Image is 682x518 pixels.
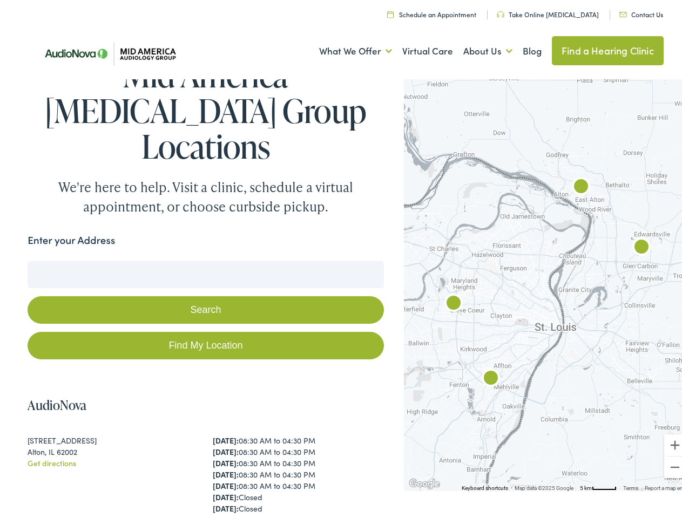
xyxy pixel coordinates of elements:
[213,488,239,499] strong: [DATE]:
[497,6,599,16] a: Take Online [MEDICAL_DATA]
[213,432,384,511] div: 08:30 AM to 04:30 PM 08:30 AM to 04:30 PM 08:30 AM to 04:30 PM 08:30 AM to 04:30 PM 08:30 AM to 0...
[497,8,504,15] img: utility icon
[213,432,239,442] strong: [DATE]:
[478,363,504,389] div: AudioNova
[580,482,592,488] span: 5 km
[407,474,442,488] a: Open this area in Google Maps (opens a new window)
[619,6,663,16] a: Contact Us
[28,258,383,285] input: Enter your address or zip code
[387,6,476,16] a: Schedule an Appointment
[28,454,76,465] a: Get directions
[515,482,573,488] span: Map data ©2025 Google
[28,229,115,245] label: Enter your Address
[319,28,392,68] a: What We Offer
[463,28,512,68] a: About Us
[213,443,239,454] strong: [DATE]:
[33,174,379,213] div: We're here to help. Visit a clinic, schedule a virtual appointment, or choose curbside pickup.
[577,480,620,488] button: Map Scale: 5 km per 42 pixels
[462,481,508,489] button: Keyboard shortcuts
[568,172,594,197] div: AudioNova
[213,466,239,476] strong: [DATE]:
[28,432,199,443] div: [STREET_ADDRESS]
[619,9,627,14] img: utility icon
[629,232,654,258] div: AudioNova
[407,474,442,488] img: Google
[28,443,199,454] div: Alton, IL 62002
[441,288,467,314] div: AudioNova
[213,500,239,510] strong: [DATE]:
[28,329,383,356] a: Find My Location
[213,454,239,465] strong: [DATE]:
[552,33,664,62] a: Find a Hearing Clinic
[523,28,542,68] a: Blog
[387,8,394,15] img: utility icon
[28,393,86,411] a: AudioNova
[213,477,239,488] strong: [DATE]:
[402,28,453,68] a: Virtual Care
[623,482,638,488] a: Terms (opens in new tab)
[28,293,383,321] button: Search
[28,54,383,161] h1: Mid America [MEDICAL_DATA] Group Locations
